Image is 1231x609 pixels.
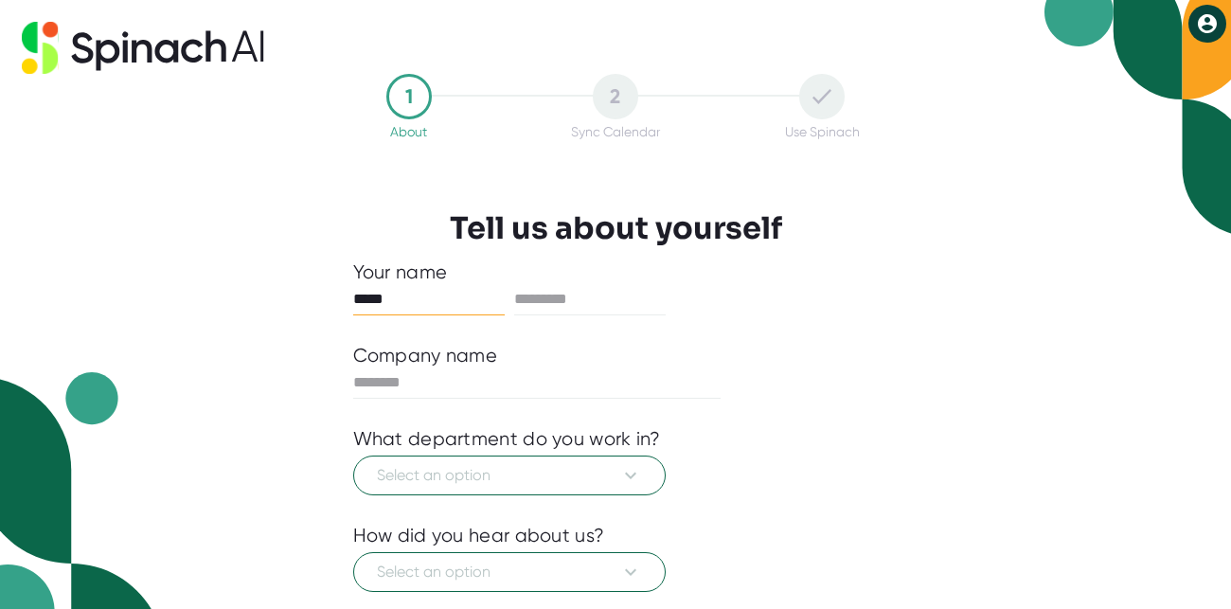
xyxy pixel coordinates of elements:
[353,427,661,451] div: What department do you work in?
[353,456,666,495] button: Select an option
[785,124,860,139] div: Use Spinach
[390,124,427,139] div: About
[353,524,605,547] div: How did you hear about us?
[450,210,782,246] h3: Tell us about yourself
[593,74,638,119] div: 2
[386,74,432,119] div: 1
[377,464,642,487] span: Select an option
[353,344,498,367] div: Company name
[353,552,666,592] button: Select an option
[571,124,660,139] div: Sync Calendar
[353,260,879,284] div: Your name
[377,561,642,583] span: Select an option
[1167,545,1212,590] iframe: Intercom live chat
